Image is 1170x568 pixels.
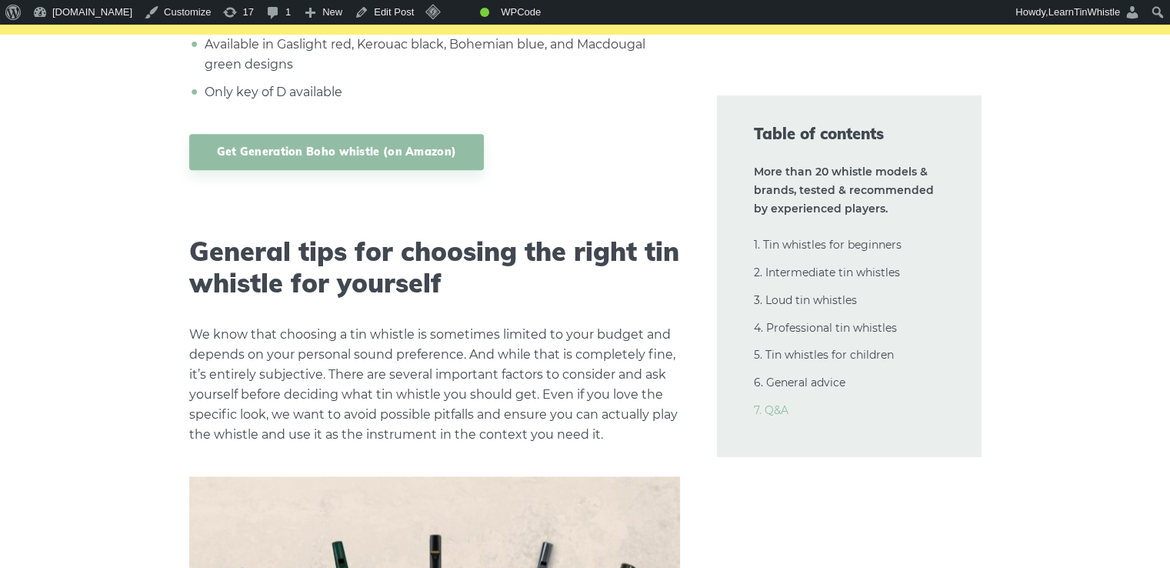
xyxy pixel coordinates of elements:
li: Available in Gaslight red, Kerouac black, Bohemian blue, and Macdougal green designs [201,35,680,75]
a: 6. General advice [754,376,845,389]
a: 4. Professional tin whistles [754,321,897,335]
p: We know that choosing a tin whistle is sometimes limited to your budget and depends on your perso... [189,325,680,445]
a: Get Generation Boho whistle (on Amazon) [189,134,485,170]
strong: More than 20 whistle models & brands, tested & recommended by experienced players. [754,165,934,216]
li: Only key of D available [201,82,680,102]
div: Good [480,8,489,17]
a: 3. Loud tin whistles [754,293,857,307]
a: 2. Intermediate tin whistles [754,266,900,279]
span: LearnTinWhistle [1048,6,1120,18]
a: 1. Tin whistles for beginners [754,238,902,252]
a: 7. Q&A [754,403,788,417]
h2: General tips for choosing the right tin whistle for yourself [189,236,680,299]
a: 5. Tin whistles for children [754,348,894,362]
span: Table of contents [754,123,945,145]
